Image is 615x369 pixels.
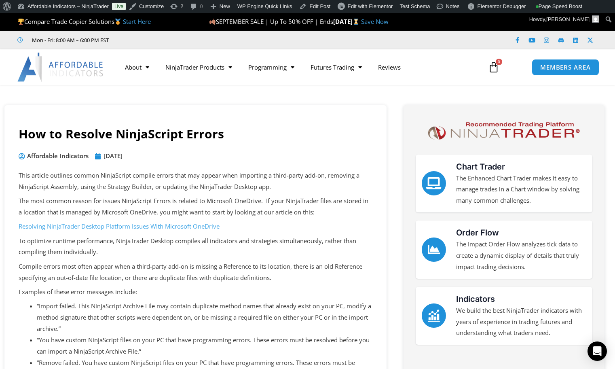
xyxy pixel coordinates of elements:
[117,58,157,76] a: About
[209,19,216,25] img: 🍂
[456,173,586,207] p: The Enhanced Chart Trader makes it easy to manage trades in a Chart window by solving many common...
[209,17,333,25] span: SEPTEMBER SALE | Up To 50% OFF | Ends
[123,17,151,25] a: Start Here
[117,58,480,76] nav: Menu
[19,261,372,284] p: Compile errors most often appear when a third-party add-on is missing a Reference to its location...
[30,35,109,45] span: Mon - Fri: 8:00 AM – 6:00 PM EST
[353,19,359,25] img: ⌛
[17,53,104,82] img: LogoAI | Affordable Indicators – NinjaTrader
[19,286,372,298] p: Examples of these error messages include:
[19,170,372,193] p: This article outlines common NinjaScript compile errors that may appear when importing a third-pa...
[526,13,602,26] a: Howdy,
[456,239,586,273] p: The Impact Order Flow analyzes tick data to create a dynamic display of details that truly impact...
[19,125,372,142] h1: How to Resolve NinjaScript Errors
[456,294,495,304] a: Indicators
[361,17,389,25] a: Save Now
[37,301,372,335] li: “Import failed. This NinjaScript Archive File may contain duplicate method names that already exi...
[532,59,599,76] a: MEMBERS AREA
[333,17,361,25] strong: [DATE]
[422,238,446,262] a: Order Flow
[456,162,505,172] a: Chart Trader
[302,58,370,76] a: Futures Trading
[19,235,372,258] p: To optimize runtime performance, NinjaTrader Desktop compiles all indicators and strategies simul...
[588,341,607,361] div: Open Intercom Messenger
[115,19,121,25] img: 🥇
[19,195,372,218] p: The most common reason for issues NinjaScript Errors is related to Microsoft OneDrive. If your Ni...
[18,19,24,25] img: 🏆
[112,3,126,10] a: Live
[456,305,586,339] p: We build the best NinjaTrader indicators with years of experience in trading futures and understa...
[17,17,151,25] span: Compare Trade Copier Solutions
[347,3,393,9] span: Edit with Elementor
[422,303,446,328] a: Indicators
[157,58,240,76] a: NinjaTrader Products
[496,59,502,65] span: 0
[25,151,89,162] span: Affordable Indicators
[422,171,446,195] a: Chart Trader
[37,335,372,357] li: “You have custom NinjaScript files on your PC that have programming errors. These errors must be ...
[540,64,591,70] span: MEMBERS AREA
[104,152,123,160] time: [DATE]
[546,16,590,22] span: [PERSON_NAME]
[424,119,583,142] img: NinjaTrader Logo | Affordable Indicators – NinjaTrader
[476,55,511,79] a: 0
[19,222,220,230] a: Resolving NinjaTrader Desktop Platform Issues With Microsoft OneDrive
[120,36,241,44] iframe: Customer reviews powered by Trustpilot
[370,58,409,76] a: Reviews
[240,58,302,76] a: Programming
[456,228,499,238] a: Order Flow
